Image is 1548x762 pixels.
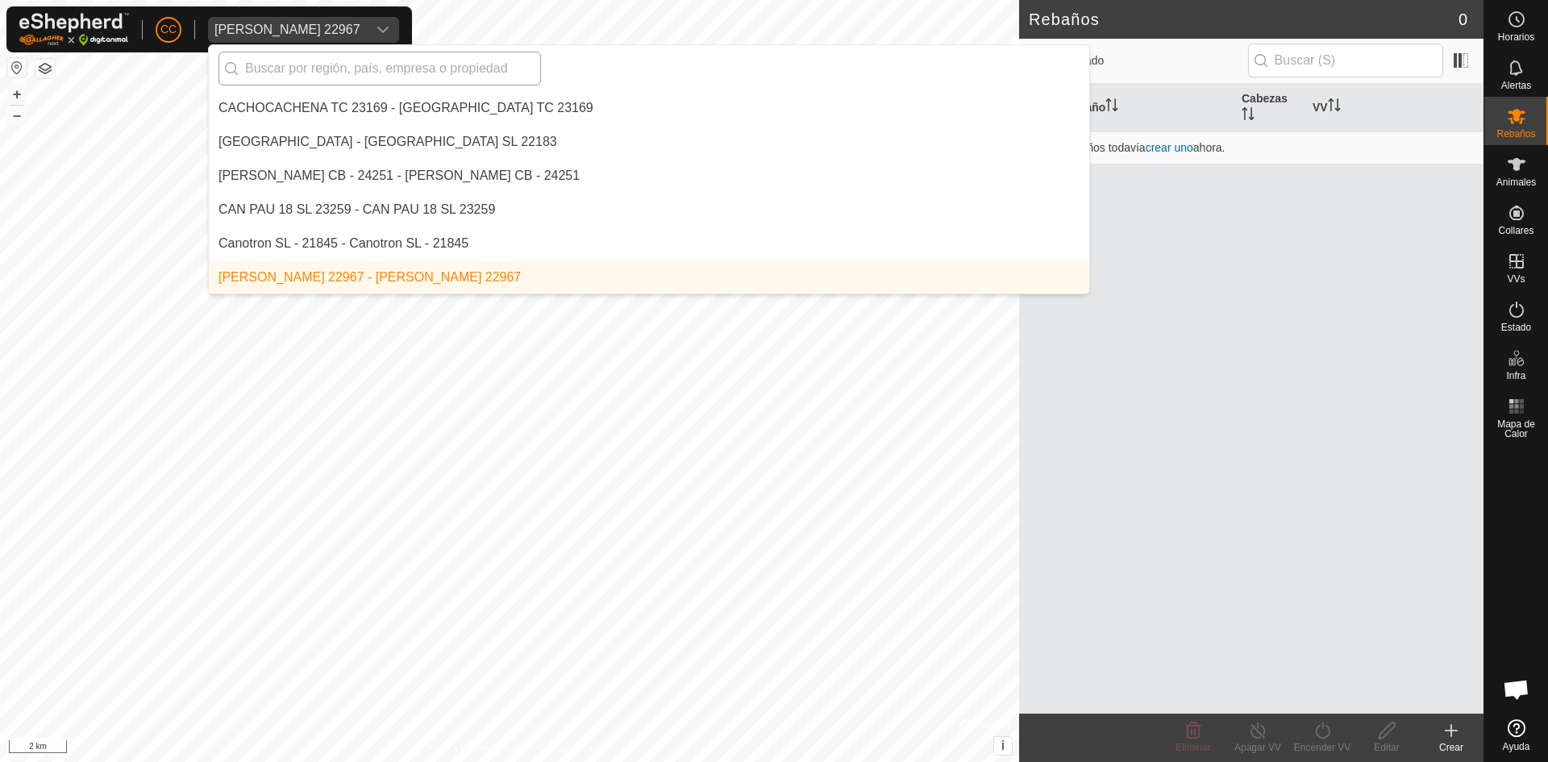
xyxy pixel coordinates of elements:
div: [GEOGRAPHIC_DATA] - [GEOGRAPHIC_DATA] SL 22183 [218,132,557,152]
div: Chat abierto [1492,665,1541,714]
p-sorticon: Activar para ordenar [1105,101,1118,114]
span: Animales [1496,177,1536,187]
div: [PERSON_NAME] CB - 24251 - [PERSON_NAME] CB - 24251 [218,166,580,185]
span: Eliminar [1176,742,1210,753]
button: Restablecer Mapa [7,58,27,77]
span: Ayuda [1503,742,1530,752]
button: + [7,85,27,104]
div: CAN PAU 18 SL 23259 - CAN PAU 18 SL 23259 [218,200,495,219]
a: crear uno [1146,141,1193,154]
li: CACHOCACHENA TC 23169 [209,92,1089,124]
div: CACHOCACHENA TC 23169 - [GEOGRAPHIC_DATA] TC 23169 [218,98,593,118]
li: Carlos Bodas Velasco 22967 [209,261,1089,294]
span: Estado [1501,323,1531,332]
span: i [1001,739,1005,752]
div: Canotron SL - 21845 - Canotron SL - 21845 [218,234,468,253]
div: Editar [1354,740,1419,755]
p-sorticon: Activar para ordenar [1242,110,1255,123]
input: Buscar por región, país, empresa o propiedad [218,52,541,85]
button: i [994,737,1012,755]
span: 0 seleccionado [1029,52,1248,69]
a: Contáctenos [539,741,593,756]
th: VV [1306,84,1483,132]
button: Capas del Mapa [35,59,55,78]
span: Mapa de Calor [1488,419,1544,439]
span: Horarios [1498,32,1534,42]
div: Apagar VV [1225,740,1290,755]
th: Cabezas [1235,84,1306,132]
li: Campo Torreo SL 22183 [209,126,1089,158]
span: 0 [1459,7,1467,31]
td: No hay rebaños todavía ahora. [1019,131,1483,164]
span: Rebaños [1496,129,1535,139]
p-sorticon: Activar para ordenar [1328,101,1341,114]
div: Encender VV [1290,740,1354,755]
th: Rebaño [1058,84,1235,132]
button: – [7,106,27,125]
span: CC [160,21,177,38]
a: Ayuda [1484,713,1548,758]
span: Carlos Bodas Velasco 22967 [208,17,367,43]
div: [PERSON_NAME] 22967 [214,23,360,36]
span: Infra [1506,371,1525,381]
div: [PERSON_NAME] 22967 - [PERSON_NAME] 22967 [218,268,521,287]
li: CAN PAU 18 SL 23259 [209,194,1089,226]
input: Buscar (S) [1248,44,1443,77]
li: Campos Lopez CB - 24251 [209,160,1089,192]
a: Política de Privacidad [427,741,519,756]
span: Collares [1498,226,1533,235]
li: Canotron SL - 21845 [209,227,1089,260]
img: Logo Gallagher [19,13,129,46]
div: Crear [1419,740,1483,755]
div: dropdown trigger [367,17,399,43]
h2: Rebaños [1029,10,1459,29]
span: VVs [1507,274,1525,284]
span: Alertas [1501,81,1531,90]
